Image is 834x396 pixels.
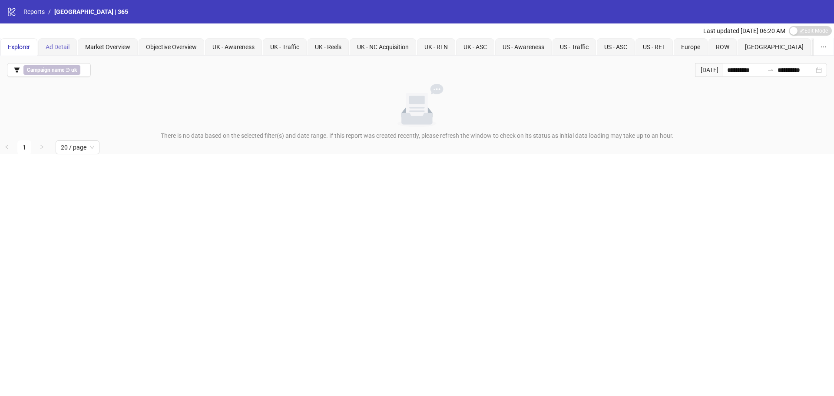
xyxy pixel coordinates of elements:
[56,140,99,154] div: Page Size
[814,38,834,56] button: ellipsis
[23,65,80,75] span: ∋
[270,43,299,50] span: UK - Traffic
[8,43,30,50] span: Explorer
[463,43,487,50] span: UK - ASC
[85,43,130,50] span: Market Overview
[46,43,69,50] span: Ad Detail
[35,140,49,154] button: right
[703,27,785,34] span: Last updated [DATE] 06:20 AM
[71,67,77,73] b: uk
[61,141,94,154] span: 20 / page
[18,141,31,154] a: 1
[27,67,64,73] b: Campaign name
[716,43,729,50] span: ROW
[7,63,91,77] button: Campaign name ∋ uk
[4,144,10,150] span: left
[35,140,49,154] li: Next Page
[17,140,31,154] li: 1
[146,43,197,50] span: Objective Overview
[745,43,804,50] span: [GEOGRAPHIC_DATA]
[695,63,722,77] div: [DATE]
[604,43,627,50] span: US - ASC
[48,7,51,17] li: /
[357,43,409,50] span: UK - NC Acquisition
[315,43,341,50] span: UK - Reels
[39,144,44,150] span: right
[54,8,128,15] span: [GEOGRAPHIC_DATA] | 365
[681,43,700,50] span: Europe
[821,44,827,50] span: ellipsis
[643,43,665,50] span: US - RET
[212,43,255,50] span: UK - Awareness
[3,131,831,140] div: There is no data based on the selected filter(s) and date range. If this report was created recen...
[767,67,774,73] span: to
[14,67,20,73] span: filter
[503,43,544,50] span: US - Awareness
[560,43,589,50] span: US - Traffic
[424,43,448,50] span: UK - RTN
[767,67,774,73] span: swap-right
[22,7,46,17] a: Reports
